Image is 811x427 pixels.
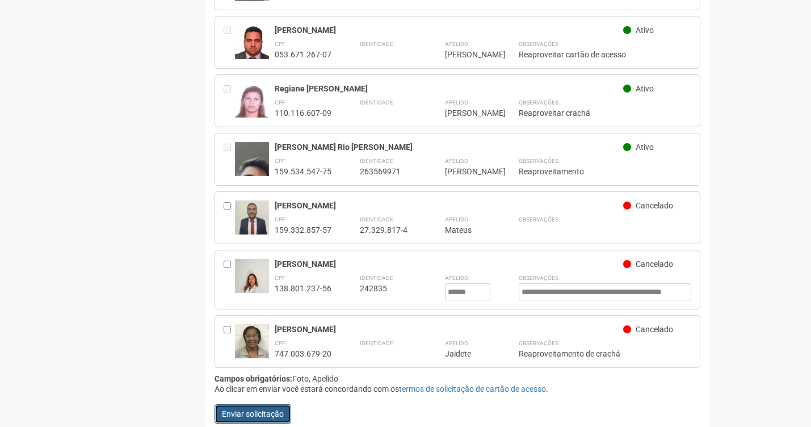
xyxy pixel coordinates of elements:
[224,25,235,60] div: Entre em contato com a Aministração para solicitar o cancelamento ou 2a via
[235,142,269,212] img: user.jpg
[636,84,654,93] span: Ativo
[360,216,393,223] strong: Identidade
[636,26,654,35] span: Ativo
[519,108,692,118] div: Reaproveitar crachá
[275,166,331,177] div: 159.534.547-75
[275,225,331,235] div: 159.332.857-57
[224,83,235,118] div: Entre em contato com a Aministração para solicitar o cancelamento ou 2a via
[399,384,546,393] a: termos de solicitação de cartão de acesso
[445,49,490,60] div: [PERSON_NAME]
[275,41,285,47] strong: CPF
[275,275,285,281] strong: CPF
[275,259,624,269] div: [PERSON_NAME]
[360,99,393,106] strong: Identidade
[235,324,269,358] img: user.jpg
[235,83,269,127] img: user.jpg
[275,108,331,118] div: 110.116.607-09
[445,158,468,164] strong: Apelido
[215,404,291,424] button: Enviar solicitação
[445,108,490,118] div: [PERSON_NAME]
[360,166,417,177] div: 263569971
[445,41,468,47] strong: Apelido
[636,143,654,152] span: Ativo
[445,349,490,359] div: Jaidete
[519,216,558,223] strong: Observações
[445,225,490,235] div: Mateus
[360,283,417,294] div: 242835
[215,374,701,384] div: Foto, Apelido
[235,25,269,66] img: user.jpg
[275,25,624,35] div: [PERSON_NAME]
[275,49,331,60] div: 053.671.267-07
[636,201,673,210] span: Cancelado
[636,259,673,269] span: Cancelado
[275,142,624,152] div: [PERSON_NAME] Rio [PERSON_NAME]
[445,99,468,106] strong: Apelido
[275,200,624,211] div: [PERSON_NAME]
[360,158,393,164] strong: Identidade
[275,83,624,94] div: Regiane [PERSON_NAME]
[519,340,558,346] strong: Observações
[519,49,692,60] div: Reaproveitar cartão de acesso
[519,275,558,281] strong: Observações
[235,259,269,304] img: user.jpg
[235,200,269,235] img: user.jpg
[519,99,558,106] strong: Observações
[519,349,692,359] div: Reaproveitamento de crachá
[360,41,393,47] strong: Identidade
[519,158,558,164] strong: Observações
[215,374,292,383] strong: Campos obrigatórios:
[215,384,701,394] div: Ao clicar em enviar você estará concordando com os .
[275,324,624,334] div: [PERSON_NAME]
[445,216,468,223] strong: Apelido
[445,166,490,177] div: [PERSON_NAME]
[360,340,393,346] strong: Identidade
[275,349,331,359] div: 747.003.679-20
[275,216,285,223] strong: CPF
[224,142,235,177] div: Entre em contato com a Aministração para solicitar o cancelamento ou 2a via
[275,158,285,164] strong: CPF
[445,275,468,281] strong: Apelido
[360,275,393,281] strong: Identidade
[275,283,331,294] div: 138.801.237-56
[445,340,468,346] strong: Apelido
[636,325,673,334] span: Cancelado
[275,340,285,346] strong: CPF
[519,166,692,177] div: Reaproveitamento
[275,99,285,106] strong: CPF
[519,41,558,47] strong: Observações
[360,225,417,235] div: 27.329.817-4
